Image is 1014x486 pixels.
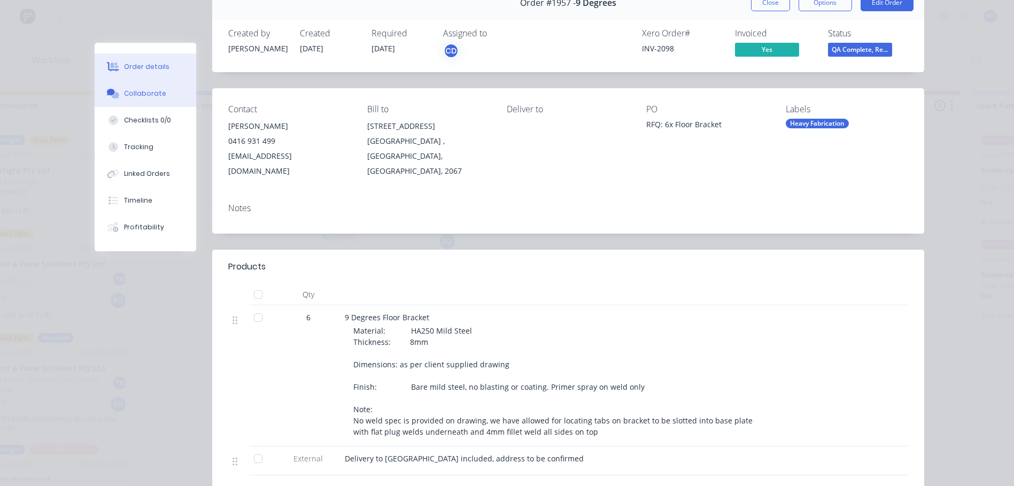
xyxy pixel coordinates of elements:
[95,107,196,134] button: Checklists 0/0
[124,142,153,152] div: Tracking
[228,119,351,179] div: [PERSON_NAME]0416 931 499[EMAIL_ADDRESS][DOMAIN_NAME]
[786,119,849,128] div: Heavy Fabrication
[828,43,892,59] button: QA Complete, Re...
[345,453,584,464] span: Delivery to [GEOGRAPHIC_DATA] included, address to be confirmed
[228,134,351,149] div: 0416 931 499
[124,196,152,205] div: Timeline
[367,119,490,179] div: [STREET_ADDRESS][GEOGRAPHIC_DATA] , [GEOGRAPHIC_DATA], [GEOGRAPHIC_DATA], 2067
[95,214,196,241] button: Profitability
[276,284,340,305] div: Qty
[228,104,351,114] div: Contact
[124,222,164,232] div: Profitability
[367,104,490,114] div: Bill to
[367,119,490,134] div: [STREET_ADDRESS]
[95,134,196,160] button: Tracking
[735,28,815,38] div: Invoiced
[95,160,196,187] button: Linked Orders
[646,104,769,114] div: PO
[828,28,908,38] div: Status
[95,187,196,214] button: Timeline
[507,104,629,114] div: Deliver to
[124,115,171,125] div: Checklists 0/0
[367,134,490,179] div: [GEOGRAPHIC_DATA] , [GEOGRAPHIC_DATA], [GEOGRAPHIC_DATA], 2067
[443,43,459,59] button: CD
[95,53,196,80] button: Order details
[786,104,908,114] div: Labels
[345,312,429,322] span: 9 Degrees Floor Bracket
[828,43,892,56] span: QA Complete, Re...
[228,119,351,134] div: [PERSON_NAME]
[281,453,336,464] span: External
[646,119,769,134] div: RFQ: 6x Floor Bracket
[443,28,550,38] div: Assigned to
[124,62,169,72] div: Order details
[228,149,351,179] div: [EMAIL_ADDRESS][DOMAIN_NAME]
[642,28,722,38] div: Xero Order #
[353,326,755,437] span: Material: HA250 Mild Steel Thickness: 8mm Dimensions: as per client supplied drawing Finish: Bare...
[228,28,287,38] div: Created by
[735,43,799,56] span: Yes
[124,169,170,179] div: Linked Orders
[300,43,323,53] span: [DATE]
[124,89,166,98] div: Collaborate
[228,43,287,54] div: [PERSON_NAME]
[228,260,266,273] div: Products
[371,43,395,53] span: [DATE]
[642,43,722,54] div: INV-2098
[371,28,430,38] div: Required
[228,203,908,213] div: Notes
[306,312,311,323] span: 6
[95,80,196,107] button: Collaborate
[300,28,359,38] div: Created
